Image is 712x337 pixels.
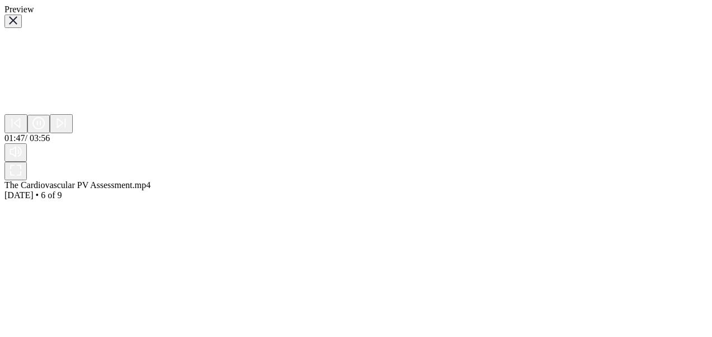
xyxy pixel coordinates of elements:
div: 01:47 [4,133,708,143]
span: / 03:56 [25,133,50,143]
div: [DATE] • 6 of 9 [4,190,708,200]
video: Sorry, your browser doesn‘t support embedded videos [4,28,172,112]
div: The Cardiovascular PV Assessment.mp4 [4,180,708,190]
div: Preview [4,4,708,15]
